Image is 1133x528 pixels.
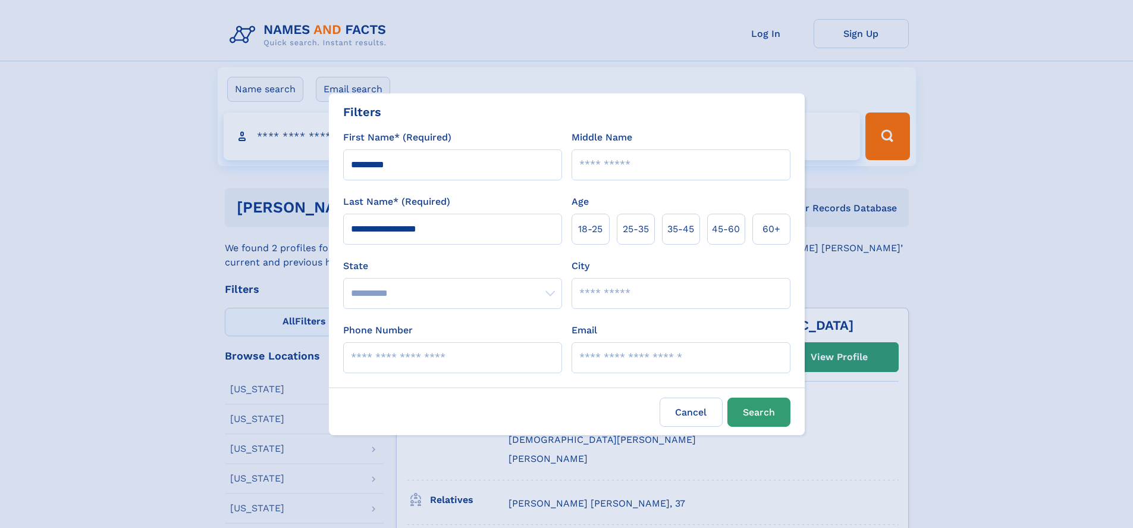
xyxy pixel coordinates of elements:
[572,259,589,273] label: City
[660,398,723,427] label: Cancel
[572,323,597,338] label: Email
[343,259,562,273] label: State
[572,195,589,209] label: Age
[578,222,602,236] span: 18‑25
[762,222,780,236] span: 60+
[343,103,381,121] div: Filters
[667,222,694,236] span: 35‑45
[712,222,740,236] span: 45‑60
[343,323,413,338] label: Phone Number
[343,195,450,209] label: Last Name* (Required)
[343,130,451,145] label: First Name* (Required)
[623,222,649,236] span: 25‑35
[572,130,632,145] label: Middle Name
[727,398,790,427] button: Search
